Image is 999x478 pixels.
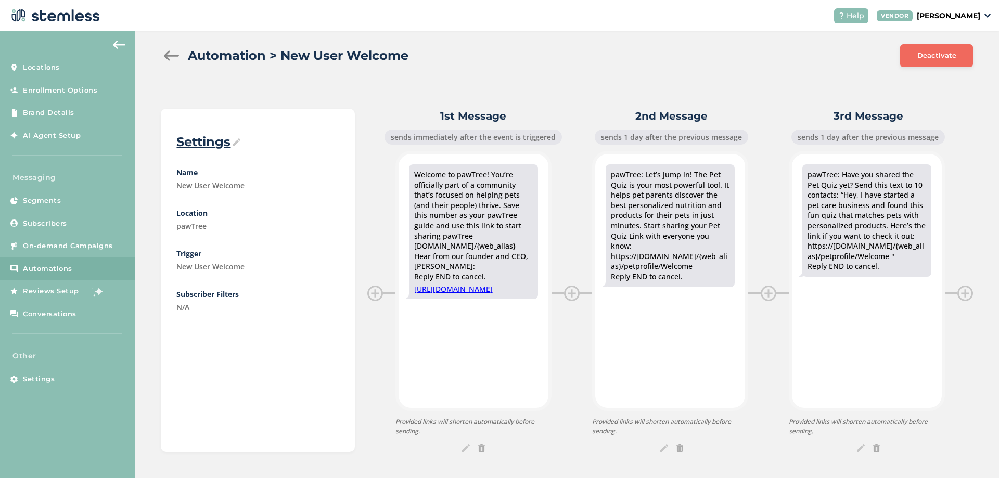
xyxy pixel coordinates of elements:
[176,302,339,313] label: N/A
[395,417,552,436] p: Provided links will shorten automatically before sending.
[676,444,683,452] img: icon-trash-caa66b4b.svg
[23,108,74,118] span: Brand Details
[789,417,945,436] p: Provided links will shorten automatically before sending.
[23,309,76,319] span: Conversations
[23,264,72,274] span: Automations
[23,131,81,141] span: AI Agent Setup
[176,134,339,150] label: Settings
[367,109,580,123] label: 1st Message
[87,281,108,302] img: glitter-stars-b7820f95.gif
[592,109,751,123] label: 2nd Message
[808,170,926,272] div: pawTree: Have you shared the Pet Quiz yet? Send this text to 10 contacts: “Hey, I have started a ...
[660,444,668,452] img: icon-pencil-2-b80368bf.svg
[176,167,339,178] label: Name
[900,44,973,67] button: Deactivate
[113,41,125,49] img: icon-arrow-back-accent-c549486e.svg
[176,261,339,272] label: New User Welcome
[176,248,339,259] label: Trigger
[233,138,240,146] img: icon-pencil-2-b80368bf.svg
[873,444,880,452] img: icon-trash-caa66b4b.svg
[414,170,533,282] div: Welcome to pawTree! You’re officially part of a community that’s focused on helping pets (and the...
[847,10,864,21] span: Help
[462,444,470,452] img: icon-pencil-2-b80368bf.svg
[23,85,97,96] span: Enrollment Options
[23,241,113,251] span: On-demand Campaigns
[789,109,948,123] label: 3rd Message
[176,180,339,191] label: New User Welcome
[23,62,60,73] span: Locations
[592,417,748,436] p: Provided links will shorten automatically before sending.
[176,208,339,218] label: Location
[877,10,913,21] div: VENDOR
[857,444,865,452] img: icon-pencil-2-b80368bf.svg
[611,170,729,282] div: pawTree: Let’s jump in! The Pet Quiz is your most powerful tool. It helps pet parents discover th...
[595,130,748,145] div: sends 1 day after the previous message
[385,130,562,145] div: sends immediately after the event is triggered
[791,130,945,145] div: sends 1 day after the previous message
[917,10,980,21] p: [PERSON_NAME]
[23,374,55,384] span: Settings
[23,218,67,229] span: Subscribers
[176,289,339,300] label: Subscriber Filters
[176,221,339,231] label: pawTree
[23,286,79,296] span: Reviews Setup
[478,444,485,452] img: icon-trash-caa66b4b.svg
[414,284,533,294] a: [URL][DOMAIN_NAME]
[917,50,956,61] span: Deactivate
[984,14,991,18] img: icon_down-arrow-small-66adaf34.svg
[188,46,408,65] h2: Automation > New User Welcome
[838,12,844,19] img: icon-help-white-03924b79.svg
[947,428,999,478] iframe: Chat Widget
[8,5,100,26] img: logo-dark-0685b13c.svg
[23,196,61,206] span: Segments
